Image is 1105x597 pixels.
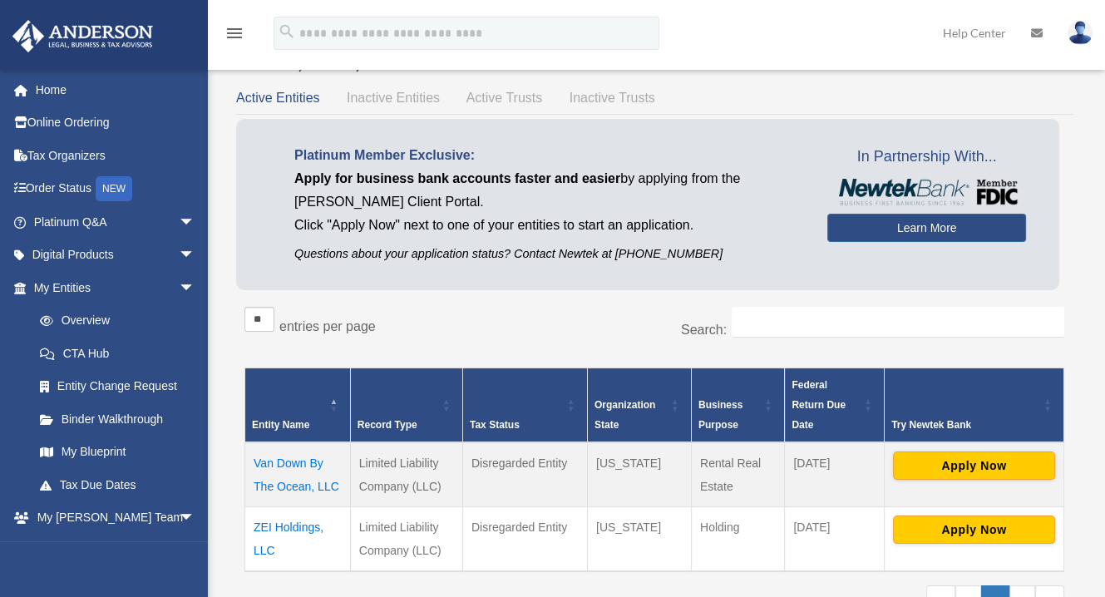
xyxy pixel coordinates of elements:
[179,271,212,305] span: arrow_drop_down
[792,379,846,431] span: Federal Return Due Date
[785,368,885,443] th: Federal Return Due Date: Activate to sort
[23,436,212,469] a: My Blueprint
[179,239,212,273] span: arrow_drop_down
[23,337,212,370] a: CTA Hub
[179,534,212,568] span: arrow_drop_down
[179,501,212,535] span: arrow_drop_down
[12,73,220,106] a: Home
[893,516,1055,544] button: Apply Now
[350,507,462,572] td: Limited Liability Company (LLC)
[252,419,309,431] span: Entity Name
[350,442,462,507] td: Limited Liability Company (LLC)
[836,179,1018,205] img: NewtekBankLogoSM.png
[587,442,691,507] td: [US_STATE]
[891,415,1038,435] div: Try Newtek Bank
[698,399,742,431] span: Business Purpose
[587,368,691,443] th: Organization State: Activate to sort
[12,139,220,172] a: Tax Organizers
[179,205,212,239] span: arrow_drop_down
[12,271,212,304] a: My Entitiesarrow_drop_down
[347,91,440,105] span: Inactive Entities
[23,370,212,403] a: Entity Change Request
[570,91,655,105] span: Inactive Trusts
[470,419,520,431] span: Tax Status
[12,106,220,140] a: Online Ordering
[279,319,376,333] label: entries per page
[294,144,802,167] p: Platinum Member Exclusive:
[224,23,244,43] i: menu
[294,214,802,237] p: Click "Apply Now" next to one of your entities to start an application.
[12,172,220,206] a: Order StatusNEW
[7,20,158,52] img: Anderson Advisors Platinum Portal
[278,22,296,41] i: search
[245,368,351,443] th: Entity Name: Activate to invert sorting
[827,214,1026,242] a: Learn More
[462,368,587,443] th: Tax Status: Activate to sort
[681,323,727,337] label: Search:
[12,239,220,272] a: Digital Productsarrow_drop_down
[587,507,691,572] td: [US_STATE]
[12,534,220,567] a: My Documentsarrow_drop_down
[294,244,802,264] p: Questions about your application status? Contact Newtek at [PHONE_NUMBER]
[236,91,319,105] span: Active Entities
[245,442,351,507] td: Van Down By The Ocean, LLC
[294,167,802,214] p: by applying from the [PERSON_NAME] Client Portal.
[827,144,1026,170] span: In Partnership With...
[785,507,885,572] td: [DATE]
[691,442,784,507] td: Rental Real Estate
[358,419,417,431] span: Record Type
[785,442,885,507] td: [DATE]
[23,304,204,338] a: Overview
[462,507,587,572] td: Disregarded Entity
[245,507,351,572] td: ZEI Holdings, LLC
[12,501,220,535] a: My [PERSON_NAME] Teamarrow_drop_down
[96,176,132,201] div: NEW
[224,29,244,43] a: menu
[462,442,587,507] td: Disregarded Entity
[23,468,212,501] a: Tax Due Dates
[350,368,462,443] th: Record Type: Activate to sort
[12,205,220,239] a: Platinum Q&Aarrow_drop_down
[1068,21,1093,45] img: User Pic
[893,451,1055,480] button: Apply Now
[23,402,212,436] a: Binder Walkthrough
[691,368,784,443] th: Business Purpose: Activate to sort
[466,91,543,105] span: Active Trusts
[594,399,655,431] span: Organization State
[884,368,1063,443] th: Try Newtek Bank : Activate to sort
[294,171,620,185] span: Apply for business bank accounts faster and easier
[691,507,784,572] td: Holding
